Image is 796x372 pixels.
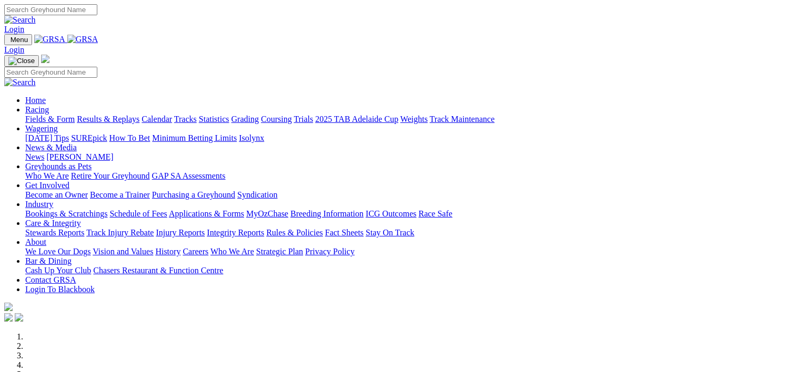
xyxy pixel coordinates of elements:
[71,133,107,142] a: SUREpick
[25,285,95,294] a: Login To Blackbook
[366,228,414,237] a: Stay On Track
[25,200,53,209] a: Industry
[25,228,792,237] div: Care & Integrity
[109,133,150,142] a: How To Bet
[25,190,88,199] a: Become an Owner
[266,228,323,237] a: Rules & Policies
[25,256,72,265] a: Bar & Dining
[256,247,303,256] a: Strategic Plan
[366,209,416,218] a: ICG Outcomes
[25,162,92,171] a: Greyhounds as Pets
[183,247,208,256] a: Careers
[25,143,77,152] a: News & Media
[4,45,24,54] a: Login
[237,190,277,199] a: Syndication
[4,34,32,45] button: Toggle navigation
[34,35,65,44] img: GRSA
[25,266,91,275] a: Cash Up Your Club
[25,171,792,181] div: Greyhounds as Pets
[261,115,292,123] a: Coursing
[41,55,49,63] img: logo-grsa-white.png
[430,115,495,123] a: Track Maintenance
[25,171,69,180] a: Who We Are
[4,67,97,78] input: Search
[25,228,84,237] a: Stewards Reports
[93,266,223,275] a: Chasers Restaurant & Function Centre
[4,303,13,311] img: logo-grsa-white.png
[207,228,264,237] a: Integrity Reports
[25,219,81,228] a: Care & Integrity
[231,115,259,123] a: Grading
[25,181,69,190] a: Get Involved
[305,247,355,256] a: Privacy Policy
[4,4,97,15] input: Search
[25,105,49,114] a: Racing
[4,78,36,87] img: Search
[294,115,313,123] a: Trials
[246,209,288,218] a: MyOzChase
[109,209,167,218] a: Schedule of Fees
[25,152,44,161] a: News
[25,247,90,256] a: We Love Our Dogs
[400,115,428,123] a: Weights
[239,133,264,142] a: Isolynx
[25,247,792,256] div: About
[325,228,364,237] a: Fact Sheets
[71,171,150,180] a: Retire Your Greyhound
[93,247,153,256] a: Vision and Values
[25,133,69,142] a: [DATE] Tips
[152,133,237,142] a: Minimum Betting Limits
[152,171,226,180] a: GAP SA Assessments
[25,266,792,275] div: Bar & Dining
[156,228,205,237] a: Injury Reports
[8,57,35,65] img: Close
[25,237,46,246] a: About
[25,209,792,219] div: Industry
[77,115,139,123] a: Results & Replays
[25,124,58,133] a: Wagering
[4,55,39,67] button: Toggle navigation
[199,115,229,123] a: Statistics
[25,96,46,105] a: Home
[418,209,452,218] a: Race Safe
[25,209,107,218] a: Bookings & Scratchings
[4,15,36,25] img: Search
[315,115,398,123] a: 2025 TAB Adelaide Cup
[67,35,98,44] img: GRSA
[15,313,23,322] img: twitter.svg
[152,190,235,199] a: Purchasing a Greyhound
[25,133,792,143] div: Wagering
[25,152,792,162] div: News & Media
[290,209,364,218] a: Breeding Information
[155,247,180,256] a: History
[46,152,113,161] a: [PERSON_NAME]
[25,115,792,124] div: Racing
[169,209,244,218] a: Applications & Forms
[86,228,154,237] a: Track Injury Rebate
[4,313,13,322] img: facebook.svg
[4,25,24,34] a: Login
[210,247,254,256] a: Who We Are
[11,36,28,44] span: Menu
[90,190,150,199] a: Become a Trainer
[174,115,197,123] a: Tracks
[25,190,792,200] div: Get Involved
[142,115,172,123] a: Calendar
[25,275,76,284] a: Contact GRSA
[25,115,75,123] a: Fields & Form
